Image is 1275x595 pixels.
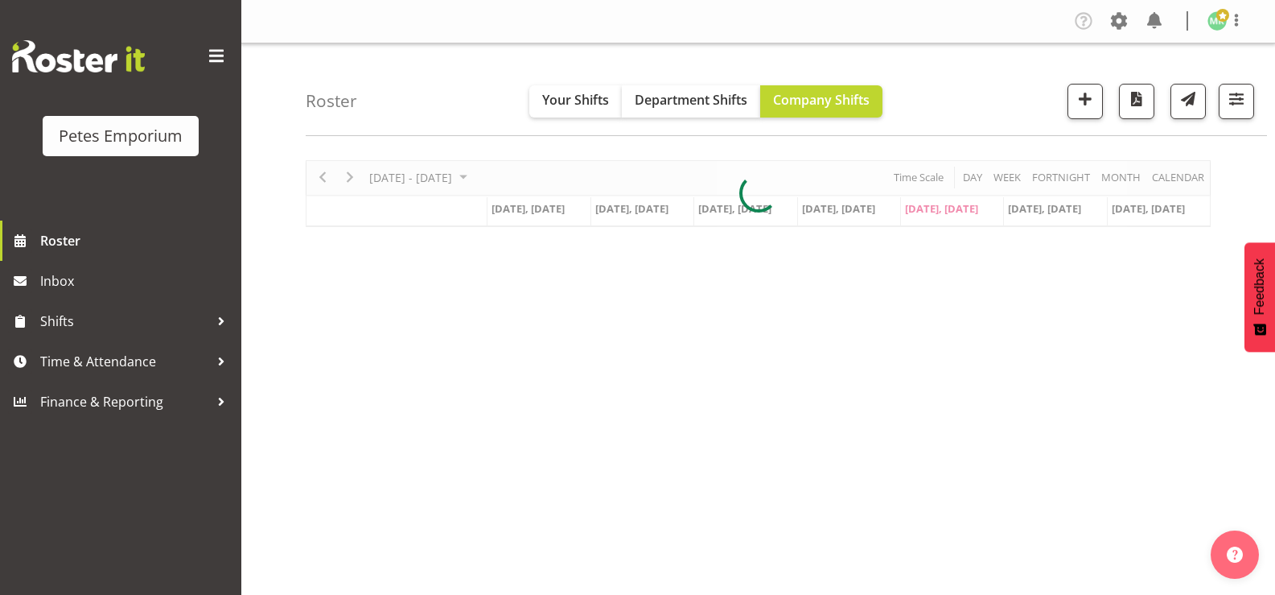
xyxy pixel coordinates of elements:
span: Department Shifts [635,91,747,109]
span: Your Shifts [542,91,609,109]
button: Filter Shifts [1219,84,1254,119]
span: Shifts [40,309,209,333]
button: Download a PDF of the roster according to the set date range. [1119,84,1154,119]
button: Company Shifts [760,85,882,118]
span: Finance & Reporting [40,390,209,414]
img: Rosterit website logo [12,40,145,72]
button: Feedback - Show survey [1244,242,1275,352]
span: Company Shifts [773,91,870,109]
button: Send a list of all shifts for the selected filtered period to all rostered employees. [1170,84,1206,119]
span: Inbox [40,269,233,293]
button: Add a new shift [1067,84,1103,119]
span: Feedback [1252,258,1267,315]
div: Petes Emporium [59,124,183,148]
span: Time & Attendance [40,349,209,374]
button: Department Shifts [622,85,760,118]
img: help-xxl-2.png [1227,547,1243,563]
h4: Roster [306,92,357,110]
button: Your Shifts [529,85,622,118]
img: melanie-richardson713.jpg [1207,11,1227,31]
span: Roster [40,229,233,253]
